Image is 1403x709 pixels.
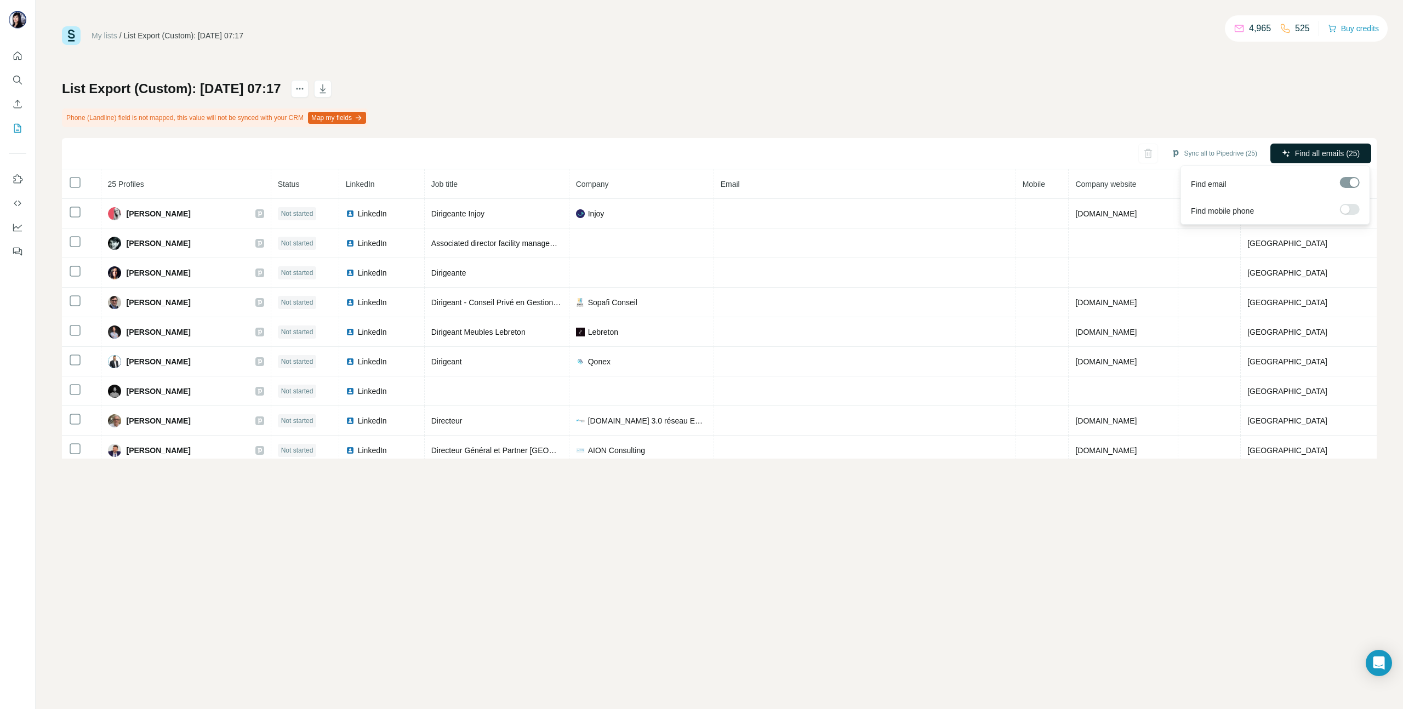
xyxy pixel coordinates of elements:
span: [PERSON_NAME] [127,445,191,456]
button: Dashboard [9,218,26,237]
span: [DOMAIN_NAME] [1075,328,1137,336]
span: Not started [281,298,313,307]
span: Directeur [431,416,463,425]
span: LinkedIn [358,238,387,249]
span: [GEOGRAPHIC_DATA] [1247,268,1327,277]
span: Status [278,180,300,188]
span: LinkedIn [346,180,375,188]
span: [PERSON_NAME] [127,356,191,367]
span: Not started [281,357,313,367]
div: Phone (Landline) field is not mapped, this value will not be synced with your CRM [62,108,368,127]
img: company-logo [576,209,585,218]
span: [GEOGRAPHIC_DATA] [1247,416,1327,425]
span: [GEOGRAPHIC_DATA] [1247,328,1327,336]
button: Enrich CSV [9,94,26,114]
span: [PERSON_NAME] [127,327,191,338]
img: Avatar [108,325,121,339]
span: Not started [281,386,313,396]
img: LinkedIn logo [346,387,355,396]
button: Search [9,70,26,90]
span: [PERSON_NAME] [127,238,191,249]
span: Find mobile phone [1191,205,1254,216]
span: [GEOGRAPHIC_DATA] [1247,239,1327,248]
span: Find all emails (25) [1295,148,1360,159]
img: LinkedIn logo [346,298,355,307]
img: LinkedIn logo [346,446,355,455]
img: company-logo [576,328,585,336]
button: Find all emails (25) [1270,144,1371,163]
div: List Export (Custom): [DATE] 07:17 [124,30,243,41]
span: Company website [1075,180,1136,188]
button: Feedback [9,242,26,261]
span: Dirigeante Injoy [431,209,484,218]
div: Open Intercom Messenger [1366,650,1392,676]
img: LinkedIn logo [346,357,355,366]
button: Sync all to Pipedrive (25) [1164,145,1265,162]
span: LinkedIn [358,415,387,426]
span: Qonex [588,356,611,367]
img: LinkedIn logo [346,239,355,248]
span: Mobile [1023,180,1045,188]
span: Email [721,180,740,188]
span: [GEOGRAPHIC_DATA] [1247,298,1327,307]
span: Associated director facility management [431,239,567,248]
span: [DOMAIN_NAME] 3.0 réseau Eurorepar [588,415,707,426]
span: Sopafi Conseil [588,297,637,308]
span: Dirigeant [431,357,462,366]
span: LinkedIn [358,267,387,278]
span: [GEOGRAPHIC_DATA] [1247,387,1327,396]
button: Buy credits [1328,21,1379,36]
span: LinkedIn [358,386,387,397]
button: actions [291,80,309,98]
img: LinkedIn logo [346,268,355,277]
span: Not started [281,238,313,248]
span: Lebreton [588,327,618,338]
h1: List Export (Custom): [DATE] 07:17 [62,80,281,98]
img: Avatar [108,237,121,250]
span: LinkedIn [358,297,387,308]
button: Map my fields [308,112,366,124]
img: Avatar [108,444,121,457]
button: My lists [9,118,26,138]
img: company-logo [576,298,585,307]
span: LinkedIn [358,445,387,456]
span: [DOMAIN_NAME] [1075,298,1137,307]
span: Not started [281,416,313,426]
span: Not started [281,327,313,337]
img: Surfe Logo [62,26,81,45]
span: Not started [281,268,313,278]
li: / [119,30,122,41]
span: Not started [281,209,313,219]
img: Avatar [108,385,121,398]
a: My lists [92,31,117,40]
p: 4,965 [1249,22,1271,35]
img: company-logo [576,446,585,455]
span: [DOMAIN_NAME] [1075,357,1137,366]
span: Dirigeant - Conseil Privé en Gestion de Patrimoine [431,298,603,307]
span: Not started [281,445,313,455]
span: [PERSON_NAME] [127,297,191,308]
img: Avatar [108,414,121,427]
span: [DOMAIN_NAME] [1075,209,1137,218]
img: LinkedIn logo [346,209,355,218]
button: Use Surfe API [9,193,26,213]
span: Company [576,180,609,188]
span: Dirigeant Meubles Lebreton [431,328,526,336]
span: [DOMAIN_NAME] [1075,416,1137,425]
span: Directeur Général et Partner [GEOGRAPHIC_DATA] [431,446,609,455]
img: Avatar [108,266,121,279]
span: LinkedIn [358,356,387,367]
img: LinkedIn logo [346,416,355,425]
img: Avatar [108,207,121,220]
span: AION Consulting [588,445,645,456]
span: LinkedIn [358,208,387,219]
span: [PERSON_NAME] [127,415,191,426]
img: LinkedIn logo [346,328,355,336]
span: Job title [431,180,458,188]
p: 525 [1295,22,1310,35]
span: Dirigeante [431,268,466,277]
span: LinkedIn [358,327,387,338]
img: Avatar [108,296,121,309]
button: Use Surfe on LinkedIn [9,169,26,189]
span: [DOMAIN_NAME] [1075,446,1137,455]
